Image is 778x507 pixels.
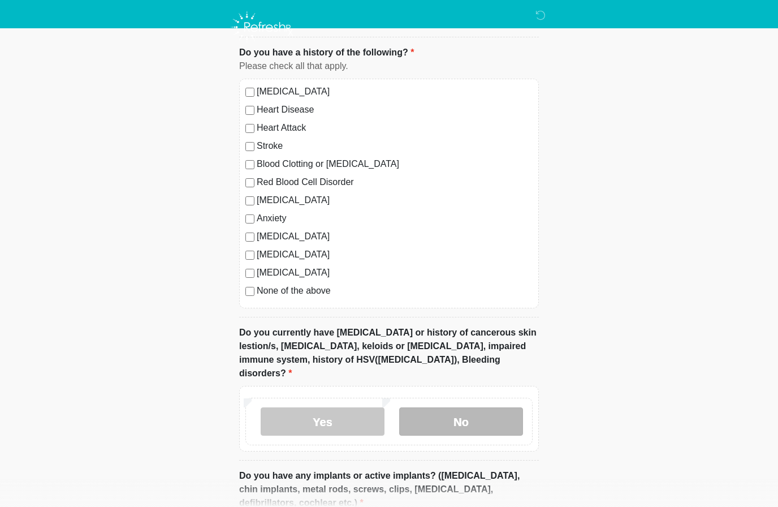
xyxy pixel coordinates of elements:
label: [MEDICAL_DATA] [257,194,533,207]
input: [MEDICAL_DATA] [245,269,254,278]
label: No [399,407,523,436]
input: Red Blood Cell Disorder [245,178,254,187]
img: Refresh RX Logo [228,8,296,46]
input: [MEDICAL_DATA] [245,196,254,205]
label: Anxiety [257,212,533,225]
label: Stroke [257,139,533,153]
input: Heart Disease [245,106,254,115]
input: [MEDICAL_DATA] [245,251,254,260]
label: Heart Disease [257,103,533,117]
label: None of the above [257,284,533,298]
label: Yes [261,407,384,436]
label: Red Blood Cell Disorder [257,175,533,189]
input: None of the above [245,287,254,296]
input: [MEDICAL_DATA] [245,88,254,97]
input: [MEDICAL_DATA] [245,233,254,242]
label: [MEDICAL_DATA] [257,230,533,243]
label: Blood Clotting or [MEDICAL_DATA] [257,157,533,171]
input: Heart Attack [245,124,254,133]
div: Please check all that apply. [239,59,539,73]
label: Do you currently have [MEDICAL_DATA] or history of cancerous skin lestion/s, [MEDICAL_DATA], kelo... [239,326,539,380]
input: Stroke [245,142,254,151]
input: Anxiety [245,214,254,224]
input: Blood Clotting or [MEDICAL_DATA] [245,160,254,169]
label: Heart Attack [257,121,533,135]
label: [MEDICAL_DATA] [257,266,533,280]
label: [MEDICAL_DATA] [257,85,533,98]
label: [MEDICAL_DATA] [257,248,533,261]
